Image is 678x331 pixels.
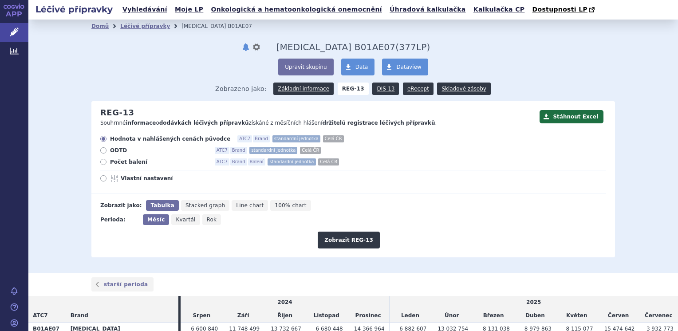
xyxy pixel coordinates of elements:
[181,309,222,323] td: Srpen
[28,3,120,16] h2: Léčivé přípravky
[276,42,395,52] span: Dabigatran B01AE07
[347,309,389,323] td: Prosinec
[372,83,399,95] a: DIS-13
[399,42,416,52] span: 377
[33,312,48,319] span: ATC7
[540,110,603,123] button: Stáhnout Excel
[100,214,138,225] div: Perioda:
[100,200,142,211] div: Zobrazit jako:
[110,147,208,154] span: ODTD
[598,309,639,323] td: Červen
[278,59,333,75] button: Upravit skupinu
[126,120,156,126] strong: informace
[306,309,347,323] td: Listopad
[556,309,598,323] td: Květen
[253,135,270,142] span: Brand
[248,158,265,165] span: Balení
[172,4,206,16] a: Moje LP
[100,108,134,118] h2: REG-13
[318,232,380,248] button: Zobrazit REG-13
[471,4,528,16] a: Kalkulačka CP
[185,202,225,209] span: Stacked graph
[389,296,678,309] td: 2025
[268,158,315,165] span: standardní jednotka
[91,277,154,292] a: starší perioda
[323,135,344,142] span: Celá ČR
[215,147,229,154] span: ATC7
[147,217,165,223] span: Měsíc
[150,202,174,209] span: Tabulka
[382,59,428,75] a: Dataview
[323,120,435,126] strong: držitelů registrace léčivých přípravků
[121,175,218,182] span: Vlastní nastavení
[273,83,334,95] a: Základní informace
[403,83,434,95] a: eRecept
[237,135,252,142] span: ATC7
[215,158,229,165] span: ATC7
[532,6,587,13] span: Dostupnosti LP
[473,309,514,323] td: Březen
[120,4,170,16] a: Vyhledávání
[252,42,261,52] button: nastavení
[91,23,109,29] a: Domů
[181,20,264,33] li: Dabigatran B01AE07
[241,42,250,52] button: notifikace
[215,83,267,95] span: Zobrazeno jako:
[110,158,208,165] span: Počet balení
[159,120,249,126] strong: dodávkách léčivých přípravků
[181,296,389,309] td: 2024
[437,83,490,95] a: Skladové zásoby
[341,59,375,75] a: Data
[639,309,678,323] td: Červenec
[355,64,368,70] span: Data
[431,309,473,323] td: Únor
[249,147,297,154] span: standardní jednotka
[207,217,217,223] span: Rok
[176,217,195,223] span: Kvartál
[222,309,264,323] td: Září
[264,309,306,323] td: Říjen
[389,309,431,323] td: Leden
[275,202,306,209] span: 100% chart
[100,119,535,127] p: Souhrnné o získáné z měsíčních hlášení .
[71,312,88,319] span: Brand
[396,64,421,70] span: Dataview
[395,42,430,52] span: ( LP)
[236,202,264,209] span: Line chart
[272,135,320,142] span: standardní jednotka
[110,135,230,142] span: Hodnota v nahlášených cenách původce
[514,309,556,323] td: Duben
[318,158,339,165] span: Celá ČR
[230,147,247,154] span: Brand
[208,4,385,16] a: Onkologická a hematoonkologická onemocnění
[387,4,469,16] a: Úhradová kalkulačka
[120,23,170,29] a: Léčivé přípravky
[300,147,321,154] span: Celá ČR
[529,4,599,16] a: Dostupnosti LP
[338,83,369,95] strong: REG-13
[230,158,247,165] span: Brand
